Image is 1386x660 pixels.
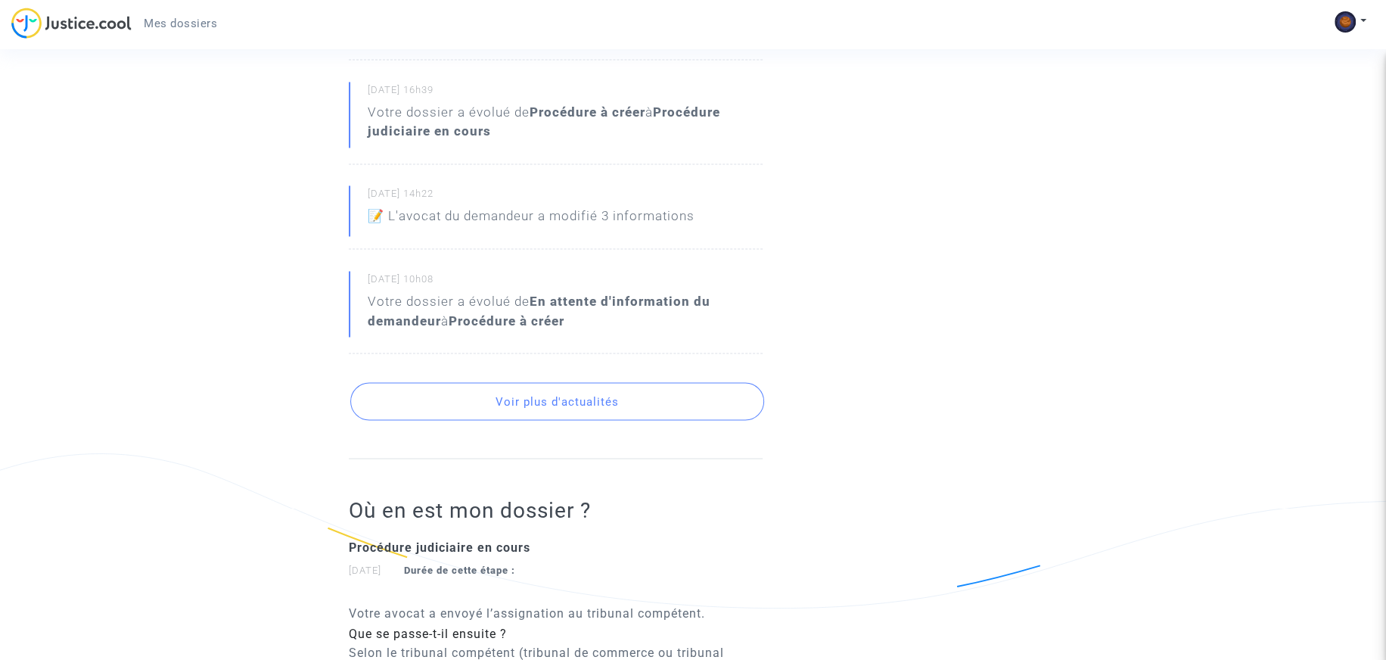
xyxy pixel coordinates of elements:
[144,17,217,30] span: Mes dossiers
[349,497,763,523] h2: Où en est mon dossier ?
[368,187,763,207] small: [DATE] 14h22
[350,382,764,420] button: Voir plus d'actualités
[368,103,763,141] div: Votre dossier a évolué de à
[349,624,763,643] div: Que se passe-t-il ensuite ?
[368,104,720,139] b: Procédure judiciaire en cours
[368,272,763,292] small: [DATE] 10h08
[449,313,564,328] b: Procédure à créer
[404,564,515,575] strong: Durée de cette étape :
[349,603,763,622] p: Votre avocat a envoyé l’assignation au tribunal compétent.
[349,538,763,556] div: Procédure judiciaire en cours
[132,12,229,35] a: Mes dossiers
[349,564,515,575] small: [DATE]
[368,207,695,233] p: 📝 L'avocat du demandeur a modifié 3 informations
[11,8,132,39] img: jc-logo.svg
[368,294,710,328] b: En attente d'information du demandeur
[530,104,645,120] b: Procédure à créer
[368,83,763,103] small: [DATE] 16h39
[368,292,763,330] div: Votre dossier a évolué de à
[1335,11,1356,33] img: AGNmyxapnMcJOOrSc5ZRdx1J66eI9hY1UIanEY3F73PKYxY=s96-c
